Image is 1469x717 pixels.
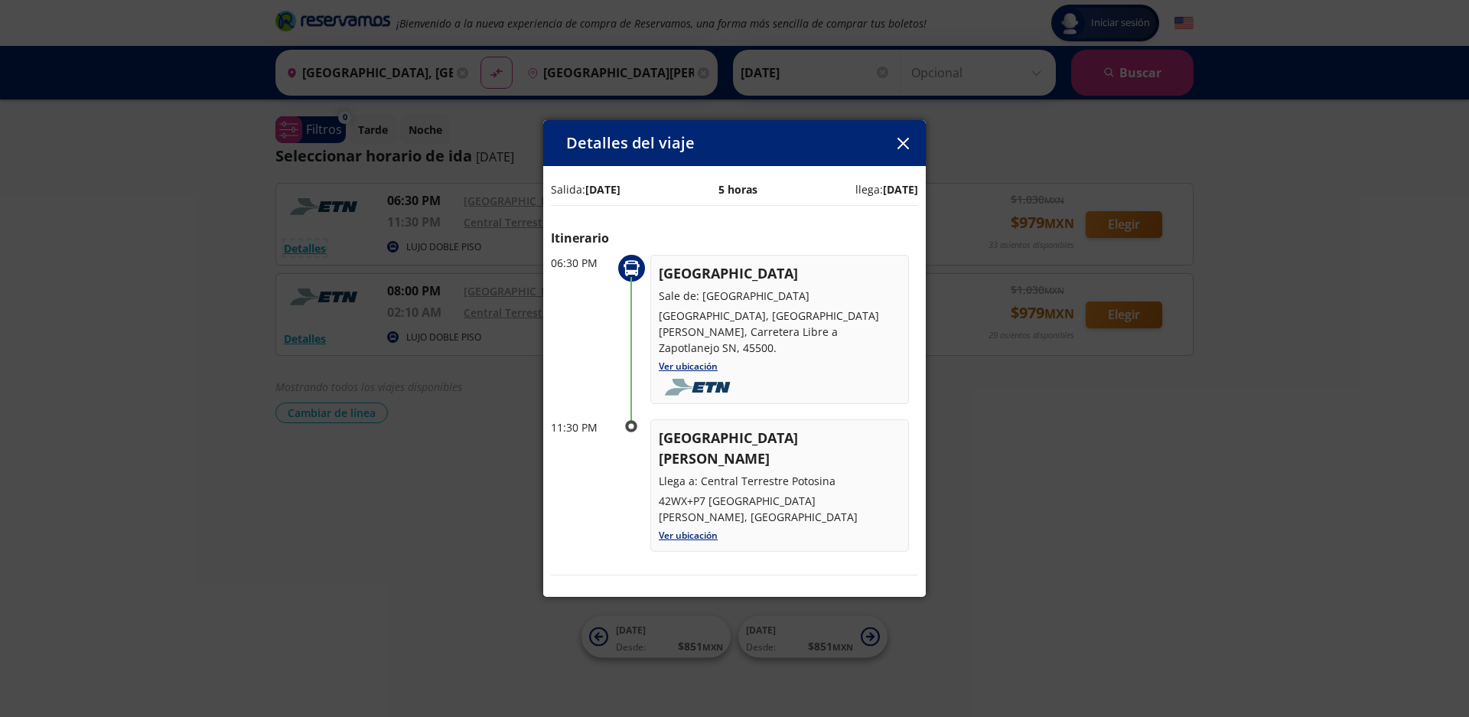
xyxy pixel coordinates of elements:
[855,181,918,197] p: llega:
[659,360,718,373] a: Ver ubicación
[659,263,901,284] p: [GEOGRAPHIC_DATA]
[659,379,741,396] img: foobar2.png
[551,229,918,247] p: Itinerario
[659,529,718,542] a: Ver ubicación
[659,308,901,356] p: [GEOGRAPHIC_DATA], [GEOGRAPHIC_DATA][PERSON_NAME], Carretera Libre a Zapotlanejo SN, 45500.
[551,255,612,271] p: 06:30 PM
[659,428,901,469] p: [GEOGRAPHIC_DATA][PERSON_NAME]
[659,473,901,489] p: Llega a: Central Terrestre Potosina
[659,288,901,304] p: Sale de: [GEOGRAPHIC_DATA]
[551,181,620,197] p: Salida:
[551,419,612,435] p: 11:30 PM
[659,493,901,525] p: 42WX+P7 [GEOGRAPHIC_DATA][PERSON_NAME], [GEOGRAPHIC_DATA]
[883,182,918,197] b: [DATE]
[585,182,620,197] b: [DATE]
[566,132,695,155] p: Detalles del viaje
[718,181,757,197] p: 5 horas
